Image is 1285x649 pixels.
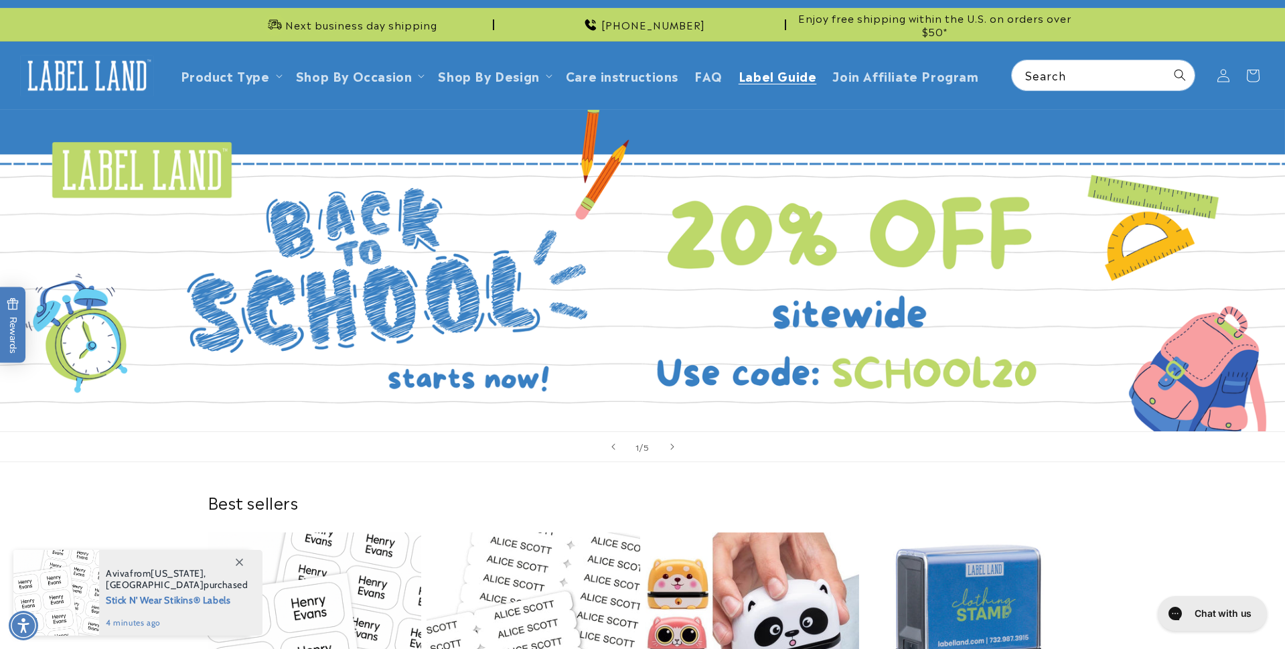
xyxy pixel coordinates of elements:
[106,568,248,591] span: from , purchased
[208,8,494,41] div: Announcement
[639,440,644,453] span: /
[731,60,825,91] a: Label Guide
[1165,60,1195,90] button: Search
[635,440,639,453] span: 1
[791,11,1078,38] span: Enjoy free shipping within the U.S. on orders over $50*
[644,440,650,453] span: 5
[20,55,154,96] img: Label Land
[208,492,1078,512] h2: Best sellers
[500,8,786,41] div: Announcement
[106,617,248,629] span: 4 minutes ago
[832,68,978,83] span: Join Affiliate Program
[739,68,817,83] span: Label Guide
[296,68,412,83] span: Shop By Occasion
[599,432,628,461] button: Previous slide
[288,60,431,91] summary: Shop By Occasion
[181,66,270,84] a: Product Type
[791,8,1078,41] div: Announcement
[824,60,986,91] a: Join Affiliate Program
[106,567,130,579] span: Aviva
[106,591,248,607] span: Stick N' Wear Stikins® Labels
[658,432,687,461] button: Next slide
[173,60,288,91] summary: Product Type
[430,60,557,91] summary: Shop By Design
[601,18,705,31] span: [PHONE_NUMBER]
[566,68,678,83] span: Care instructions
[1151,591,1272,636] iframe: Gorgias live chat messenger
[106,579,204,591] span: [GEOGRAPHIC_DATA]
[285,18,437,31] span: Next business day shipping
[9,611,38,640] div: Accessibility Menu
[151,567,204,579] span: [US_STATE]
[438,66,539,84] a: Shop By Design
[7,297,19,353] span: Rewards
[686,60,731,91] a: FAQ
[694,68,723,83] span: FAQ
[15,50,159,101] a: Label Land
[558,60,686,91] a: Care instructions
